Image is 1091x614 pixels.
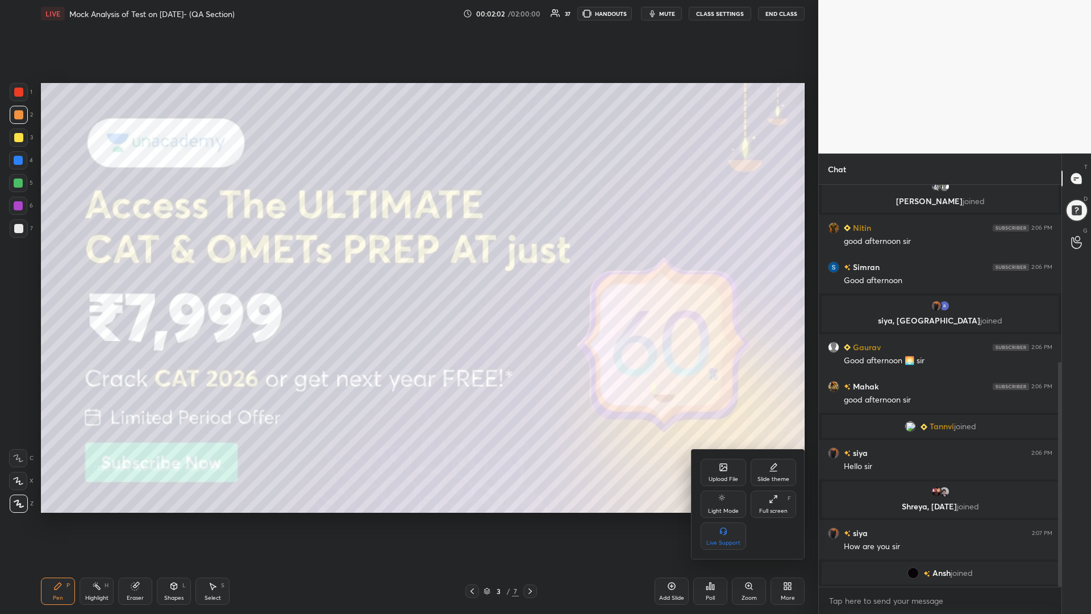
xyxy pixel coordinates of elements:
[708,508,739,514] div: Light Mode
[759,508,788,514] div: Full screen
[709,476,738,482] div: Upload File
[788,496,791,501] div: F
[706,540,740,546] div: Live Support
[757,476,789,482] div: Slide theme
